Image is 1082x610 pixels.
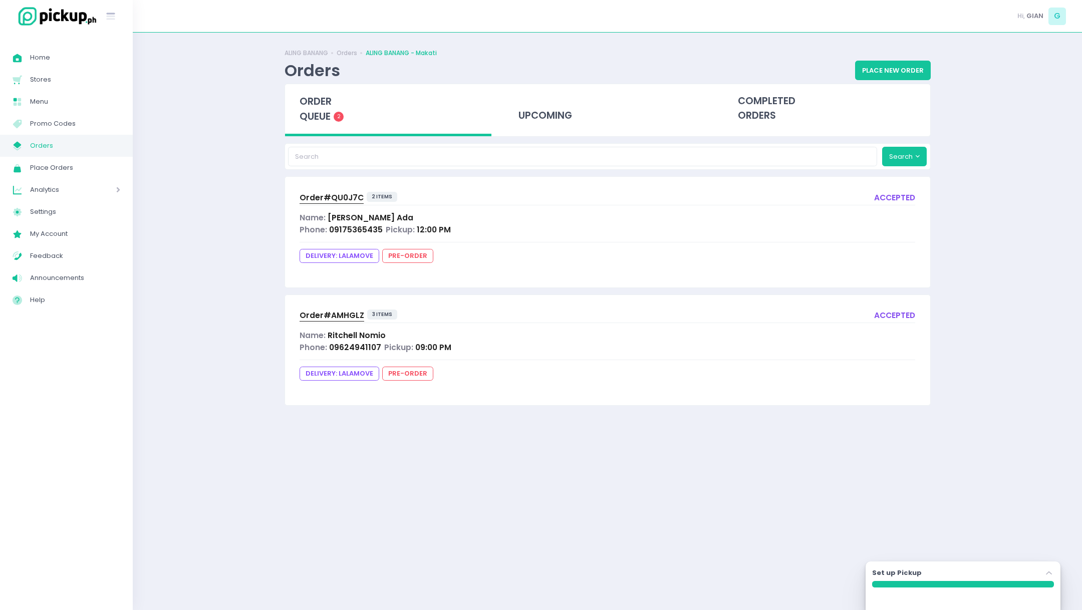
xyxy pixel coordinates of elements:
[300,249,379,263] span: DELIVERY: lalamove
[328,330,386,341] span: Ritchell Nomio
[337,49,357,58] a: Orders
[285,61,340,80] div: Orders
[874,192,915,205] div: accepted
[504,84,711,133] div: upcoming
[384,342,413,353] span: Pickup:
[300,224,327,235] span: Phone:
[874,310,915,323] div: accepted
[1048,8,1066,25] span: G
[30,249,120,262] span: Feedback
[30,183,88,196] span: Analytics
[386,224,415,235] span: Pickup:
[288,147,877,166] input: Search
[329,342,381,353] span: 09624941107
[30,139,120,152] span: Orders
[300,330,326,341] span: Name:
[855,61,931,80] button: Place New Order
[334,112,344,122] span: 2
[367,192,397,202] span: 2 items
[13,6,98,27] img: logo
[30,271,120,284] span: Announcements
[30,117,120,130] span: Promo Codes
[300,192,364,205] a: Order#QU0J7C
[300,192,364,203] span: Order# QU0J7C
[300,310,364,323] a: Order#AMHGLZ
[366,49,437,58] a: ALING BANANG - Makati
[300,310,364,321] span: Order# AMHGLZ
[382,249,433,263] span: pre-order
[30,161,120,174] span: Place Orders
[300,367,379,381] span: DELIVERY: lalamove
[30,227,120,240] span: My Account
[1017,11,1025,21] span: Hi,
[300,342,327,353] span: Phone:
[30,51,120,64] span: Home
[285,49,328,58] a: ALING BANANG
[328,212,413,223] span: [PERSON_NAME] Ada
[30,95,120,108] span: Menu
[872,568,922,578] label: Set up Pickup
[367,310,397,320] span: 3 items
[723,84,930,133] div: completed orders
[382,367,433,381] span: pre-order
[417,224,451,235] span: 12:00 PM
[329,224,383,235] span: 09175365435
[30,73,120,86] span: Stores
[300,95,332,123] span: order queue
[300,212,326,223] span: Name:
[30,293,120,307] span: Help
[415,342,451,353] span: 09:00 PM
[1026,11,1043,21] span: GIAN
[882,147,927,166] button: Search
[30,205,120,218] span: Settings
